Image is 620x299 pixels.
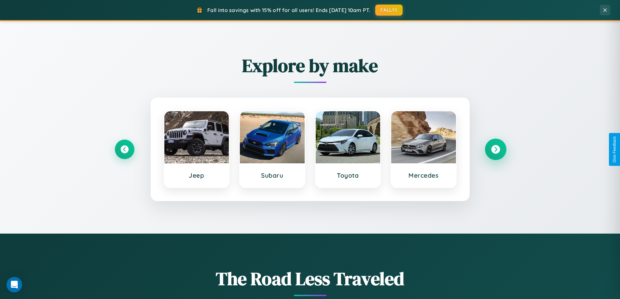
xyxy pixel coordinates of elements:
[7,277,22,292] div: Open Intercom Messenger
[322,171,374,179] h3: Toyota
[115,53,505,78] h2: Explore by make
[612,136,617,163] div: Give Feedback
[115,266,505,291] h1: The Road Less Traveled
[246,171,298,179] h3: Subaru
[398,171,449,179] h3: Mercedes
[171,171,223,179] h3: Jeep
[375,5,403,16] button: FALL15
[207,7,370,13] span: Fall into savings with 15% off for all users! Ends [DATE] 10am PT.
